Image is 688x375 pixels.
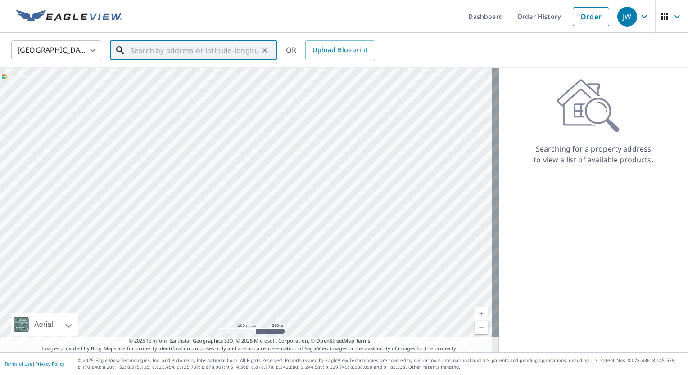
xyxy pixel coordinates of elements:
a: Terms of Use [5,361,32,367]
span: © 2025 TomTom, Earthstar Geographics SIO, © 2025 Microsoft Corporation, © [129,337,371,345]
span: Upload Blueprint [312,45,367,56]
p: | [5,361,64,366]
div: OR [286,40,375,60]
p: © 2025 Eagle View Technologies, Inc. and Pictometry International Corp. All Rights Reserved. Repo... [78,357,683,371]
a: Current Level 5, Zoom Out [475,321,488,334]
img: EV Logo [16,10,122,23]
p: Searching for a property address to view a list of available products. [533,143,654,165]
a: Terms [356,337,371,344]
a: OpenStreetMap [316,337,354,344]
a: Current Level 5, Zoom In [475,307,488,321]
div: [GEOGRAPHIC_DATA] [11,38,101,63]
a: Order [573,7,609,26]
div: Aerial [32,313,56,336]
a: Privacy Policy [35,361,64,367]
div: Aerial [11,313,78,336]
a: Upload Blueprint [305,40,375,60]
input: Search by address or latitude-longitude [130,38,258,63]
button: Clear [258,44,271,57]
div: JW [617,7,637,27]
